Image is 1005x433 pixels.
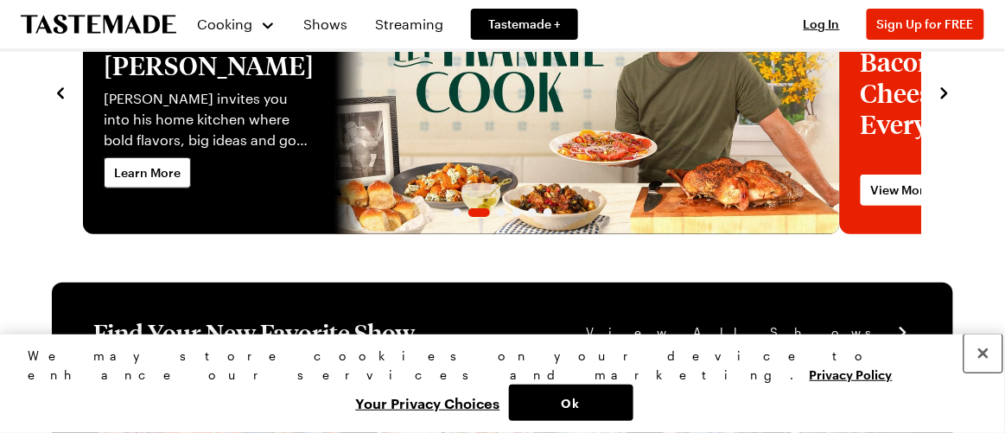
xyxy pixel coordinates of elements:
a: More information about your privacy, opens in a new tab [810,366,893,382]
a: View All Shows [586,323,912,342]
span: Go to slide 2 [468,208,490,217]
span: Tastemade + [488,16,561,33]
button: Cooking [197,3,276,45]
a: Tastemade + [471,9,578,40]
h1: Find Your New Favorite Show [93,317,415,348]
button: navigate to previous item [52,81,69,102]
span: View More [871,181,932,199]
span: Sign Up for FREE [877,16,974,31]
button: Your Privacy Choices [347,385,509,421]
span: Go to slide 6 [544,208,552,217]
span: Cooking [198,16,253,32]
span: Learn More [114,164,181,181]
span: Go to slide 3 [497,208,506,217]
button: Sign Up for FREE [867,9,984,40]
span: Go to slide 4 [512,208,521,217]
div: We may store cookies on your device to enhance our services and marketing. [28,347,963,385]
a: View More [861,175,943,206]
button: Ok [509,385,633,421]
div: Privacy [28,347,963,421]
span: Go to slide 1 [453,208,461,217]
p: [PERSON_NAME] invites you into his home kitchen where bold flavors, big ideas and good vibes beco... [104,88,315,150]
button: Close [964,334,1002,373]
a: To Tastemade Home Page [21,15,176,35]
span: Go to slide 5 [528,208,537,217]
button: navigate to next item [936,81,953,102]
button: Log In [787,16,856,33]
a: Learn More [104,157,191,188]
span: View All Shows [586,323,891,342]
span: Log In [804,16,840,31]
